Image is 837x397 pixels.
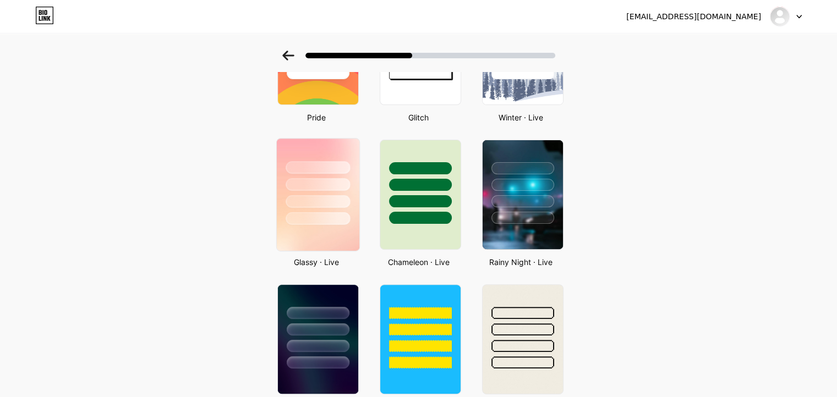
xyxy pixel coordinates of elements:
[276,139,359,251] img: glassmorphism.jpg
[479,112,564,123] div: Winter · Live
[376,112,461,123] div: Glitch
[376,256,461,268] div: Chameleon · Live
[626,11,761,23] div: [EMAIL_ADDRESS][DOMAIN_NAME]
[274,112,359,123] div: Pride
[769,6,790,27] img: rajeshmachinesuae
[274,256,359,268] div: Glassy · Live
[479,256,564,268] div: Rainy Night · Live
